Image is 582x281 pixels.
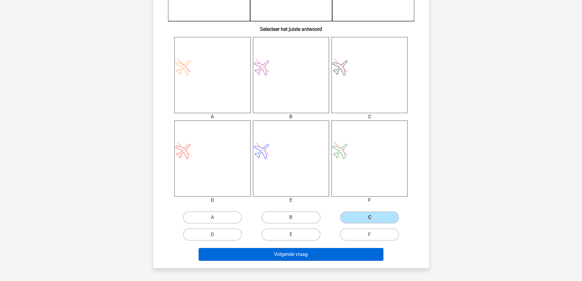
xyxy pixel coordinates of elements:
label: C [340,211,399,224]
div: E [248,197,334,204]
label: E [262,228,320,241]
label: A [183,211,242,224]
label: D [183,228,242,241]
div: A [170,113,255,120]
h6: Selecteer het juiste antwoord [163,21,419,32]
div: C [327,113,412,120]
label: B [262,211,320,224]
label: F [340,228,399,241]
div: D [170,197,255,204]
div: F [327,197,412,204]
button: Volgende vraag [199,248,383,261]
div: B [248,113,334,120]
